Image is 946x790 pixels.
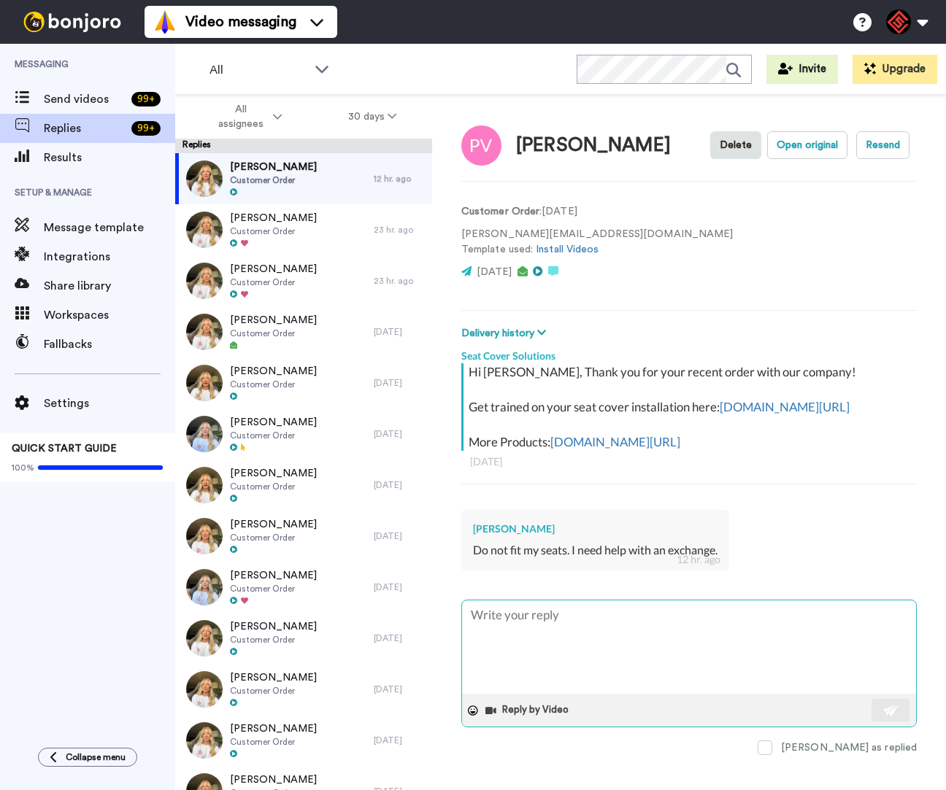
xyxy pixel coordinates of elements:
[767,131,847,159] button: Open original
[175,139,432,153] div: Replies
[374,735,425,746] div: [DATE]
[186,160,223,197] img: ec6d6bee-10c4-4109-a19a-f4a3591eb26e-thumb.jpg
[883,705,899,716] img: send-white.svg
[469,363,913,451] div: Hi [PERSON_NAME], Thank you for your recent order with our company! Get trained on your seat cove...
[677,552,720,567] div: 12 hr. ago
[484,700,573,721] button: Reply by Video
[766,55,838,84] button: Invite
[186,467,223,503] img: 0a07464a-5a72-4ec9-8cd0-63d7fc57003b-thumb.jpg
[374,326,425,338] div: [DATE]
[44,248,175,266] span: Integrations
[230,466,317,481] span: [PERSON_NAME]
[153,10,177,34] img: vm-color.svg
[461,341,917,363] div: Seat Cover Solutions
[315,104,430,130] button: 30 days
[856,131,910,159] button: Resend
[186,671,223,708] img: fea695a4-2ba1-4f94-a12d-7ff03fcb631b-thumb.jpg
[374,377,425,389] div: [DATE]
[374,275,425,287] div: 23 hr. ago
[473,542,718,559] div: Do not fit my seats. I need help with an exchange.
[230,328,317,339] span: Customer Order
[175,408,432,460] a: [PERSON_NAME]Customer Order[DATE]
[186,365,223,401] img: ce5357cb-026c-433d-aaba-63ae9457c6c3-thumb.jpg
[461,206,539,217] strong: Customer Order
[186,263,223,299] img: f8a2bb44-0c62-4a93-b088-f9d16d2b3523-thumb.jpg
[44,90,126,108] span: Send videos
[186,314,223,350] img: 89dcf774-2898-4a8e-a888-7c9fa961d07f-thumb.jpg
[186,212,223,248] img: 90a76957-fc76-406e-a1f6-d7d960b8ee2b-thumb.jpg
[175,255,432,306] a: [PERSON_NAME]Customer Order23 hr. ago
[175,153,432,204] a: [PERSON_NAME]Customer Order12 hr. ago
[374,530,425,542] div: [DATE]
[230,430,317,441] span: Customer Order
[230,517,317,532] span: [PERSON_NAME]
[230,160,317,174] span: [PERSON_NAME]
[516,135,671,156] div: [PERSON_NAME]
[230,685,317,697] span: Customer Order
[230,772,317,787] span: [PERSON_NAME]
[374,632,425,644] div: [DATE]
[209,61,307,79] span: All
[175,715,432,766] a: [PERSON_NAME]Customer Order[DATE]
[230,619,317,634] span: [PERSON_NAME]
[178,96,315,137] button: All assignees
[44,219,175,236] span: Message template
[44,395,175,412] span: Settings
[66,751,126,763] span: Collapse menu
[175,511,432,562] a: [PERSON_NAME]Customer Order[DATE]
[185,12,296,32] span: Video messaging
[175,664,432,715] a: [PERSON_NAME]Customer Order[DATE]
[38,748,137,767] button: Collapse menu
[781,740,917,755] div: [PERSON_NAME] as replied
[230,225,317,237] span: Customer Order
[230,568,317,583] span: [PERSON_NAME]
[131,121,161,136] div: 99 +
[230,670,317,685] span: [PERSON_NAME]
[131,92,161,107] div: 99 +
[536,244,599,255] a: Install Videos
[186,722,223,759] img: 52ca0e81-6046-4e95-a981-4d47291f86d8-thumb.jpg
[461,227,733,257] p: [PERSON_NAME][EMAIL_ADDRESS][DOMAIN_NAME] Template used:
[374,173,425,185] div: 12 hr. ago
[186,569,223,605] img: 5679cb2b-1065-4aa9-aaa1-910e677a4987-thumb.jpg
[18,12,127,32] img: bj-logo-header-white.svg
[44,306,175,324] span: Workspaces
[175,357,432,408] a: [PERSON_NAME]Customer Order[DATE]
[230,174,317,186] span: Customer Order
[230,276,317,288] span: Customer Order
[175,204,432,255] a: [PERSON_NAME]Customer Order23 hr. ago
[230,532,317,543] span: Customer Order
[374,683,425,695] div: [DATE]
[477,267,512,277] span: [DATE]
[230,634,317,646] span: Customer Order
[230,211,317,225] span: [PERSON_NAME]
[720,399,850,414] a: [DOMAIN_NAME][URL]
[230,364,317,379] span: [PERSON_NAME]
[374,428,425,440] div: [DATE]
[44,336,175,353] span: Fallbacks
[374,224,425,236] div: 23 hr. ago
[12,444,117,454] span: QUICK START GUIDE
[44,277,175,295] span: Share library
[175,306,432,357] a: [PERSON_NAME]Customer Order[DATE]
[374,479,425,491] div: [DATE]
[211,102,270,131] span: All assignees
[710,131,761,159] button: Delete
[230,721,317,736] span: [PERSON_NAME]
[175,562,432,613] a: [PERSON_NAME]Customer Order[DATE]
[461,325,550,341] button: Delivery history
[461,204,733,220] p: : [DATE]
[853,55,937,84] button: Upgrade
[175,460,432,511] a: [PERSON_NAME]Customer Order[DATE]
[230,481,317,492] span: Customer Order
[550,434,680,449] a: [DOMAIN_NAME][URL]
[473,522,718,536] div: [PERSON_NAME]
[186,416,223,452] img: bcb6f276-295a-4da1-af94-775b6eb3321f-thumb.jpg
[230,313,317,328] span: [PERSON_NAME]
[230,415,317,430] span: [PERSON_NAME]
[12,462,34,473] span: 100%
[44,149,175,166] span: Results
[186,518,223,554] img: e931e3cf-1be3-46ad-9774-e8adbcc006d0-thumb.jpg
[230,379,317,390] span: Customer Order
[470,454,908,469] div: [DATE]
